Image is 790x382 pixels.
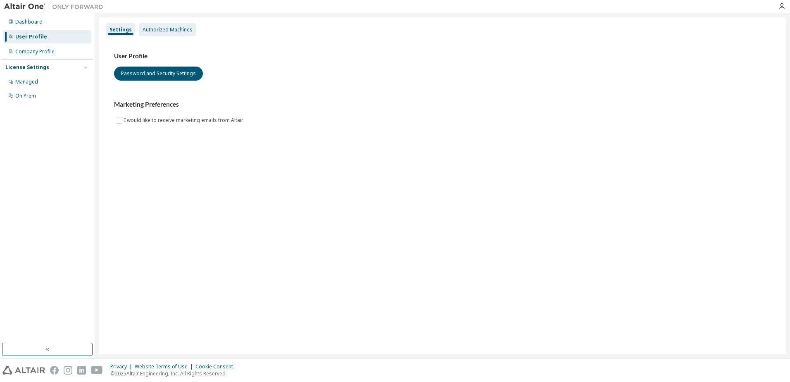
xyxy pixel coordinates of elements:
p: © 2025 Altair Engineering, Inc. All Rights Reserved. [110,370,238,377]
div: Managed [15,79,38,85]
label: I would like to receive marketing emails from Altair [124,115,245,125]
div: Website Terms of Use [135,363,195,370]
img: Altair One [4,2,107,11]
img: linkedin.svg [77,366,86,375]
div: Settings [109,26,132,33]
div: Cookie Consent [195,363,238,370]
button: Password and Security Settings [114,67,203,81]
div: User Profile [15,33,47,40]
div: Authorized Machines [143,26,193,33]
img: instagram.svg [64,366,72,375]
div: On Prem [15,93,36,99]
div: Company Profile [15,48,55,55]
div: Dashboard [15,19,43,25]
div: License Settings [5,64,49,71]
img: youtube.svg [91,366,103,375]
img: altair_logo.svg [2,366,45,375]
div: Privacy [110,363,135,370]
img: facebook.svg [50,366,59,375]
h3: Marketing Preferences [114,100,771,109]
h3: User Profile [114,52,771,60]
